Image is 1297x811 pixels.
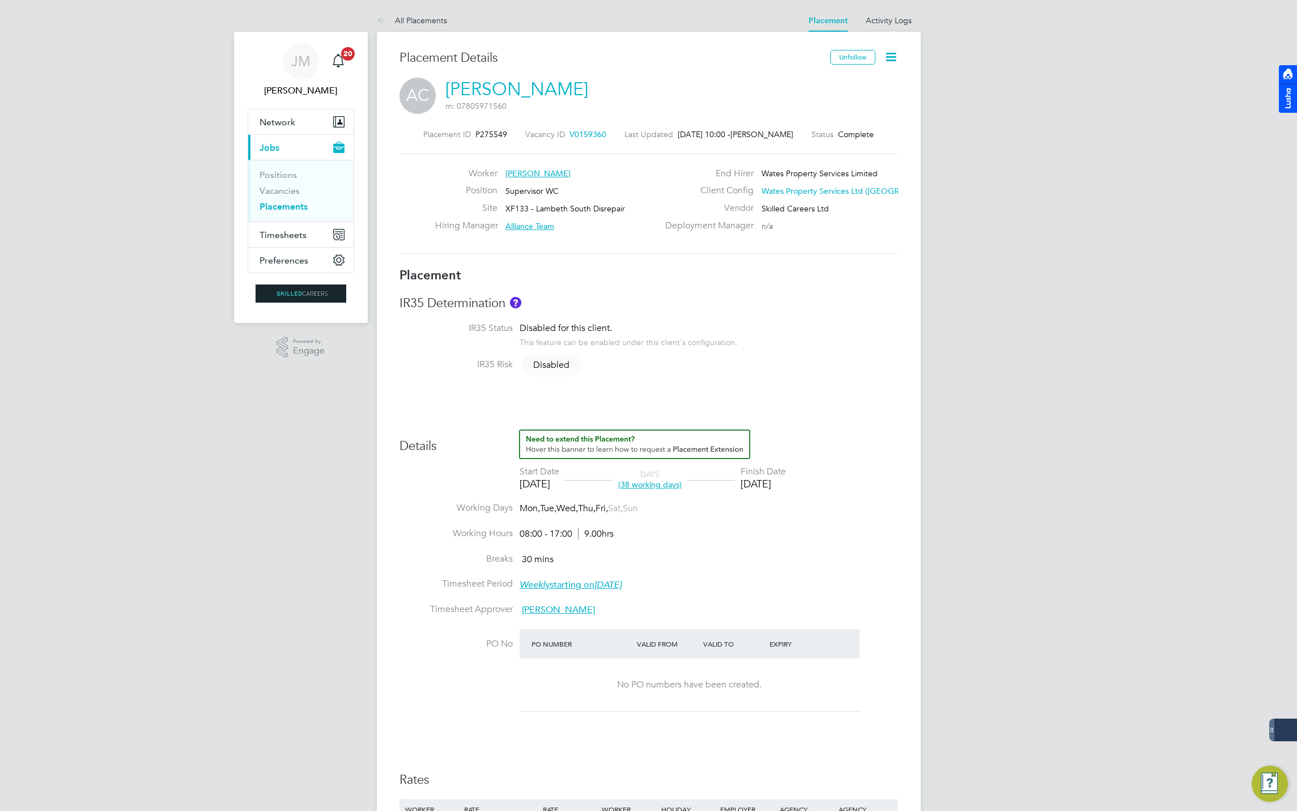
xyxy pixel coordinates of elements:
[811,129,834,139] label: Status
[260,169,297,180] a: Positions
[529,634,635,654] div: PO Number
[520,579,550,591] em: Weekly
[399,578,513,590] label: Timesheet Period
[556,503,578,514] span: Wed,
[435,202,497,214] label: Site
[475,129,507,139] span: P275549
[341,47,355,61] span: 20
[623,503,638,514] span: Sun
[634,634,700,654] div: Valid From
[505,168,571,179] span: [PERSON_NAME]
[445,101,507,111] span: m: 07805971560
[578,528,614,540] span: 9.00hrs
[291,54,311,69] span: JM
[327,43,350,79] a: 20
[399,50,822,66] h3: Placement Details
[578,503,596,514] span: Thu,
[505,186,559,196] span: Supervisor WC
[838,129,874,139] span: Complete
[399,604,513,615] label: Timesheet Approver
[399,553,513,565] label: Breaks
[505,203,625,214] span: XF133 - Lambeth South Disrepair
[522,354,581,376] span: Disabled
[520,477,559,490] div: [DATE]
[569,129,606,139] span: V0159360
[399,772,898,788] h3: Rates
[293,346,325,356] span: Engage
[866,15,912,26] a: Activity Logs
[248,84,354,97] span: Jack McMurray
[608,503,623,514] span: Sat,
[741,466,786,478] div: Finish Date
[248,285,354,303] a: Go to home page
[435,168,497,180] label: Worker
[522,554,554,565] span: 30 mins
[377,15,447,26] a: All Placements
[658,202,754,214] label: Vendor
[730,129,793,139] span: [PERSON_NAME]
[658,220,754,232] label: Deployment Manager
[658,185,754,197] label: Client Config
[540,503,556,514] span: Tue,
[624,129,673,139] label: Last Updated
[520,322,612,334] span: Disabled for this client.
[260,185,300,196] a: Vacancies
[762,186,957,196] span: Wates Property Services Ltd ([GEOGRAPHIC_DATA]…
[248,109,354,134] button: Network
[248,248,354,273] button: Preferences
[399,502,513,514] label: Working Days
[399,295,898,312] h3: IR35 Determination
[399,78,436,114] span: AC
[809,16,848,26] a: Placement
[435,185,497,197] label: Position
[700,634,767,654] div: Valid To
[596,503,608,514] span: Fri,
[248,43,354,97] a: JM[PERSON_NAME]
[510,297,521,308] button: About IR35
[519,430,750,459] button: How to extend a Placement?
[830,50,875,65] button: Unfollow
[399,528,513,540] label: Working Hours
[260,230,307,240] span: Timesheets
[658,168,754,180] label: End Hirer
[525,129,565,139] label: Vacancy ID
[1252,766,1288,802] button: Engage Resource Center
[520,503,540,514] span: Mon,
[594,579,622,591] em: [DATE]
[762,203,829,214] span: Skilled Careers Ltd
[293,337,325,346] span: Powered by
[256,285,346,303] img: skilledcareers-logo-retina.png
[277,337,325,358] a: Powered byEngage
[741,477,786,490] div: [DATE]
[399,359,513,371] label: IR35 Risk
[399,430,898,455] h3: Details
[762,168,878,179] span: Wates Property Services Limited
[399,322,513,334] label: IR35 Status
[399,638,513,650] label: PO No
[767,634,833,654] div: Expiry
[520,579,622,591] span: starting on
[762,221,773,231] span: n/a
[522,604,595,615] span: [PERSON_NAME]
[678,129,730,139] span: [DATE] 10:00 -
[505,221,554,231] span: Alliance Team
[613,469,687,490] div: DAYS
[260,142,279,153] span: Jobs
[423,129,471,139] label: Placement ID
[260,117,295,128] span: Network
[618,479,682,490] span: (38 working days)
[435,220,497,232] label: Hiring Manager
[248,222,354,247] button: Timesheets
[248,135,354,160] button: Jobs
[445,78,588,100] a: [PERSON_NAME]
[399,267,461,283] b: Placement
[260,255,308,266] span: Preferences
[234,32,368,323] nav: Main navigation
[520,528,614,540] div: 08:00 - 17:00
[260,201,308,212] a: Placements
[531,679,848,691] div: No PO numbers have been created.
[520,466,559,478] div: Start Date
[520,334,737,347] div: This feature can be enabled under this client's configuration.
[248,160,354,222] div: Jobs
